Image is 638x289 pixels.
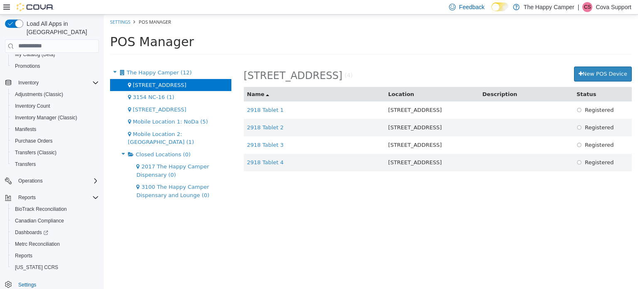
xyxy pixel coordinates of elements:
[481,145,510,151] span: Registered
[8,227,102,238] a: Dashboards
[12,159,39,169] a: Transfers
[596,2,631,12] p: Cova Support
[15,206,67,212] span: BioTrack Reconciliation
[12,61,99,71] span: Promotions
[15,103,50,109] span: Inventory Count
[12,113,81,123] a: Inventory Manager (Classic)
[12,262,99,272] span: Washington CCRS
[12,251,36,261] a: Reports
[32,137,87,143] span: Closed Locations (0)
[12,227,52,237] a: Dashboards
[8,262,102,273] button: [US_STATE] CCRS
[281,104,375,122] td: [STREET_ADDRESS]
[12,49,59,59] a: My Catalog (Beta)
[15,252,32,259] span: Reports
[12,89,99,99] span: Adjustments (Classic)
[12,136,99,146] span: Purchase Orders
[8,250,102,262] button: Reports
[15,78,99,88] span: Inventory
[15,193,39,203] button: Reports
[32,169,106,184] span: 3100 The Happy Camper Dispensary and Lounge (0)
[491,2,509,11] input: Dark Mode
[481,127,510,133] span: Registered
[15,78,42,88] button: Inventory
[12,204,99,214] span: BioTrack Reconciliation
[143,145,180,151] a: 2918 Tablet 4
[8,60,102,72] button: Promotions
[281,122,375,139] td: [STREET_ADDRESS]
[481,110,510,116] span: Registered
[12,113,99,123] span: Inventory Manager (Classic)
[12,159,99,169] span: Transfers
[240,57,249,65] p: (4)
[12,251,99,261] span: Reports
[378,76,415,84] button: Description
[15,217,64,224] span: Canadian Compliance
[29,79,71,86] span: 3154 NC-16 (1)
[12,239,63,249] a: Metrc Reconciliation
[281,87,375,104] td: [STREET_ADDRESS]
[281,139,375,157] td: [STREET_ADDRESS]
[8,238,102,250] button: Metrc Reconciliation
[12,227,99,237] span: Dashboards
[6,20,528,34] h1: POS Manager
[6,4,27,10] a: Settings
[8,89,102,100] button: Adjustments (Classic)
[15,114,77,121] span: Inventory Manager (Classic)
[459,3,484,11] span: Feedback
[524,2,574,12] p: The Happy Camper
[8,147,102,158] button: Transfers (Classic)
[12,136,56,146] a: Purchase Orders
[18,79,39,86] span: Inventory
[18,194,36,201] span: Reports
[8,215,102,227] button: Canadian Compliance
[23,20,99,36] span: Load All Apps in [GEOGRAPHIC_DATA]
[32,149,105,163] span: 2017 The Happy Camper Dispensary (0)
[15,63,40,69] span: Promotions
[8,135,102,147] button: Purchase Orders
[24,116,90,131] span: Mobile Location 2: [GEOGRAPHIC_DATA] (1)
[15,241,60,247] span: Metrc Reconciliation
[12,124,99,134] span: Manifests
[143,127,180,133] a: 2918 Tablet 3
[2,192,102,203] button: Reports
[12,216,67,226] a: Canadian Compliance
[8,124,102,135] button: Manifests
[29,92,83,98] span: [STREET_ADDRESS]
[18,178,43,184] span: Operations
[15,229,48,236] span: Dashboards
[481,92,510,99] span: Registered
[23,55,88,61] span: The Happy Camper (12)
[12,49,99,59] span: My Catalog (Beta)
[8,49,102,60] button: My Catalog (Beta)
[12,204,70,214] a: BioTrack Reconciliation
[140,52,386,67] h2: [STREET_ADDRESS]
[15,176,46,186] button: Operations
[15,264,58,271] span: [US_STATE] CCRS
[470,52,528,67] button: New POS Device
[8,100,102,112] button: Inventory Count
[12,101,99,111] span: Inventory Count
[578,2,579,12] p: |
[143,110,180,116] a: 2918 Tablet 2
[15,149,56,156] span: Transfers (Classic)
[8,158,102,170] button: Transfers
[582,2,592,12] div: Cova Support
[584,2,591,12] span: CS
[18,282,36,288] span: Settings
[35,4,67,10] span: POS Manager
[8,112,102,124] button: Inventory Manager (Classic)
[12,124,39,134] a: Manifests
[29,104,104,110] span: Mobile Location 1: NoDa (5)
[15,51,55,58] span: My Catalog (Beta)
[15,91,63,98] span: Adjustments (Classic)
[15,193,99,203] span: Reports
[473,76,494,84] button: Status
[12,239,99,249] span: Metrc Reconciliation
[15,176,99,186] span: Operations
[12,101,54,111] a: Inventory Count
[2,175,102,187] button: Operations
[143,92,180,99] a: 2918 Tablet 1
[2,77,102,89] button: Inventory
